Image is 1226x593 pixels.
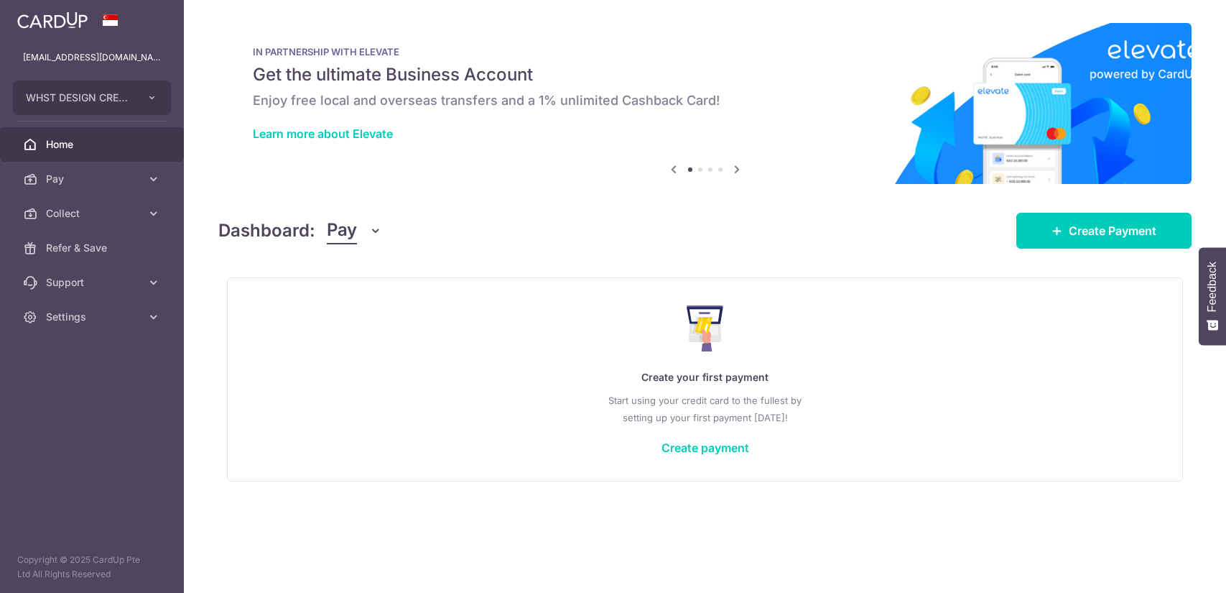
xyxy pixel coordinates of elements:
span: Refer & Save [46,241,141,255]
p: Start using your credit card to the fullest by setting up your first payment [DATE]! [256,392,1153,426]
span: Feedback [1206,262,1219,312]
span: Create Payment [1069,222,1156,239]
img: CardUp [17,12,88,29]
p: Create your first payment [256,369,1153,386]
span: Pay [46,172,141,186]
img: Renovation banner [218,23,1192,184]
h4: Dashboard: [218,218,315,244]
button: Feedback - Show survey [1199,247,1226,345]
p: [EMAIL_ADDRESS][DOMAIN_NAME] [23,50,161,65]
span: Support [46,275,141,290]
h6: Enjoy free local and overseas transfers and a 1% unlimited Cashback Card! [253,92,1157,109]
button: WHST DESIGN CREATIVE PTE. LTD. [13,81,171,115]
span: Home [46,137,141,152]
h5: Get the ultimate Business Account [253,63,1157,86]
span: Pay [327,217,357,244]
button: Pay [327,217,382,244]
span: WHST DESIGN CREATIVE PTE. LTD. [26,91,132,105]
a: Create Payment [1016,213,1192,249]
a: Learn more about Elevate [253,127,393,141]
a: Create payment [661,441,749,455]
img: Make Payment [687,305,723,351]
span: Settings [46,310,141,324]
p: IN PARTNERSHIP WITH ELEVATE [253,46,1157,58]
span: Collect [46,206,141,221]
